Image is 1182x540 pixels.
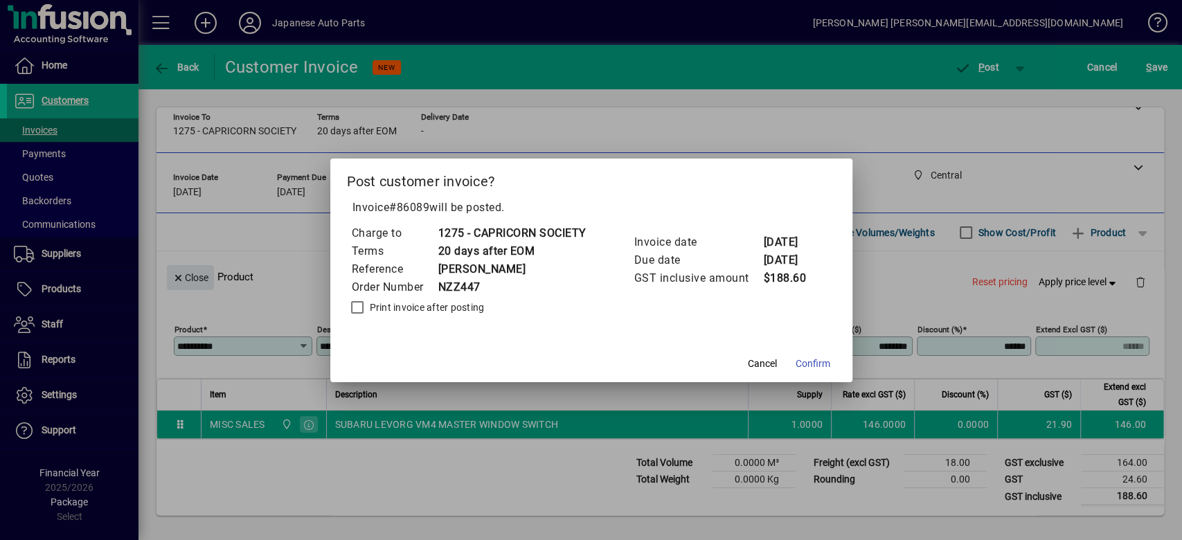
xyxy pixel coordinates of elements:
[351,224,438,242] td: Charge to
[438,278,586,296] td: NZZ447
[351,278,438,296] td: Order Number
[351,260,438,278] td: Reference
[367,300,485,314] label: Print invoice after posting
[347,199,836,216] p: Invoice will be posted .
[790,352,836,377] button: Confirm
[634,233,763,251] td: Invoice date
[763,251,818,269] td: [DATE]
[438,242,586,260] td: 20 days after EOM
[634,251,763,269] td: Due date
[389,201,429,214] span: #86089
[634,269,763,287] td: GST inclusive amount
[763,233,818,251] td: [DATE]
[796,357,830,371] span: Confirm
[351,242,438,260] td: Terms
[438,224,586,242] td: 1275 - CAPRICORN SOCIETY
[748,357,777,371] span: Cancel
[740,352,785,377] button: Cancel
[438,260,586,278] td: [PERSON_NAME]
[763,269,818,287] td: $188.60
[330,159,852,199] h2: Post customer invoice?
